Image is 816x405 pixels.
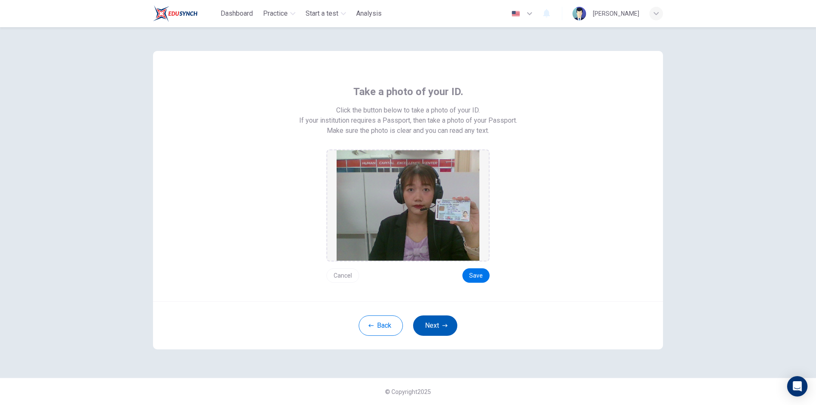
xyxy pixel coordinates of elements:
[326,268,359,283] button: Cancel
[221,8,253,19] span: Dashboard
[302,6,349,21] button: Start a test
[385,388,431,395] span: © Copyright 2025
[462,268,490,283] button: Save
[263,8,288,19] span: Practice
[153,5,217,22] a: Train Test logo
[787,376,807,397] div: Open Intercom Messenger
[356,8,382,19] span: Analysis
[353,6,385,21] button: Analysis
[510,11,521,17] img: en
[593,8,639,19] div: [PERSON_NAME]
[572,7,586,20] img: Profile picture
[353,85,463,98] span: Take a photo of your ID.
[413,315,457,336] button: Next
[359,315,403,336] button: Back
[327,126,489,136] span: Make sure the photo is clear and you can read any text.
[153,5,198,22] img: Train Test logo
[337,150,479,261] img: preview screemshot
[217,6,256,21] button: Dashboard
[306,8,338,19] span: Start a test
[260,6,299,21] button: Practice
[299,105,517,126] span: Click the button below to take a photo of your ID. If your institution requires a Passport, then ...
